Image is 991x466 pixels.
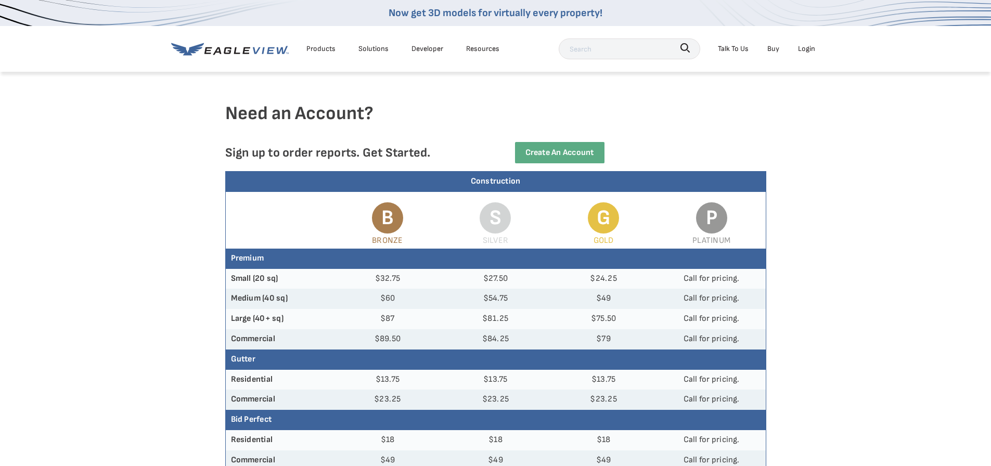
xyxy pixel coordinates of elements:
span: B [372,202,403,234]
span: Bronze [372,236,403,245]
td: $13.75 [442,370,550,390]
a: Developer [411,42,443,55]
th: Residential [226,370,334,390]
a: Buy [767,42,779,55]
td: $75.50 [549,309,658,329]
div: Login [798,42,815,55]
td: $13.75 [549,370,658,390]
td: $87 [333,309,442,329]
div: Solutions [358,42,389,55]
span: Silver [483,236,508,245]
td: Call for pricing. [658,390,766,410]
td: $89.50 [333,329,442,349]
h4: Need an Account? [225,102,766,142]
th: Commercial [226,390,334,410]
td: Call for pricing. [658,309,766,329]
th: Premium [226,249,766,269]
th: Small (20 sq) [226,269,334,289]
td: $79 [549,329,658,349]
span: P [696,202,727,234]
th: Gutter [226,349,766,370]
span: S [480,202,511,234]
td: $23.25 [442,390,550,410]
td: $18 [549,430,658,450]
div: Talk To Us [718,42,749,55]
span: G [588,202,619,234]
td: $32.75 [333,269,442,289]
td: $27.50 [442,269,550,289]
td: $13.75 [333,370,442,390]
th: Commercial [226,329,334,349]
input: Search [559,38,700,59]
th: Large (40+ sq) [226,309,334,329]
td: $18 [333,430,442,450]
th: Residential [226,430,334,450]
td: $23.25 [549,390,658,410]
td: Call for pricing. [658,329,766,349]
td: $18 [442,430,550,450]
td: $23.25 [333,390,442,410]
span: Platinum [692,236,730,245]
a: Create an Account [515,142,604,163]
td: $49 [549,289,658,309]
td: $84.25 [442,329,550,349]
div: Construction [226,172,766,192]
span: Gold [594,236,614,245]
td: $60 [333,289,442,309]
p: Sign up to order reports. Get Started. [225,145,479,160]
td: Call for pricing. [658,370,766,390]
td: $81.25 [442,309,550,329]
td: Call for pricing. [658,289,766,309]
td: $54.75 [442,289,550,309]
th: Medium (40 sq) [226,289,334,309]
div: Resources [466,42,499,55]
div: Products [306,42,336,55]
td: $24.25 [549,269,658,289]
td: Call for pricing. [658,269,766,289]
td: Call for pricing. [658,430,766,450]
th: Bid Perfect [226,410,766,430]
a: Now get 3D models for virtually every property! [389,7,602,19]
